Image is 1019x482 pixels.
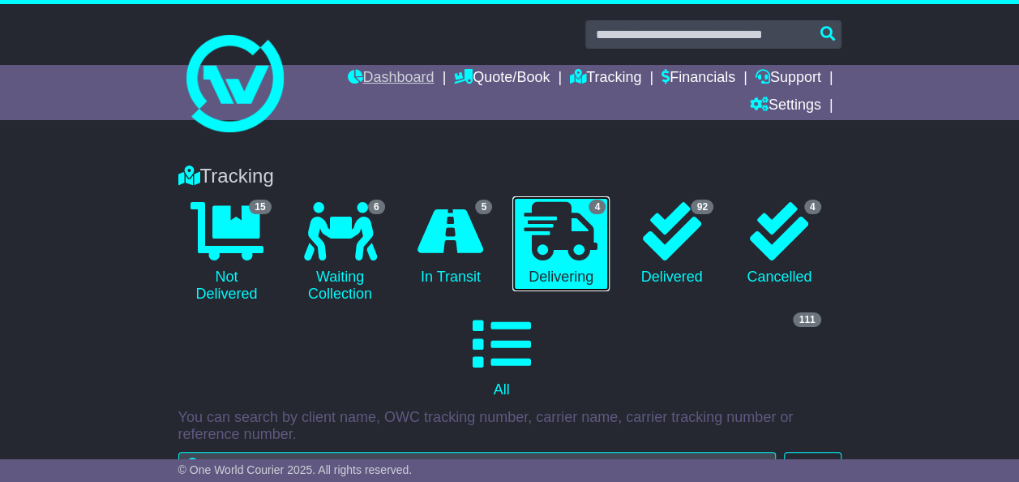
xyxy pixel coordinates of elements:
span: 15 [249,200,271,214]
span: 5 [475,200,492,214]
a: Financials [661,65,735,93]
a: 6 Waiting Collection [292,196,389,309]
div: Tracking [170,165,850,188]
a: 5 In Transit [405,196,497,292]
span: 92 [691,200,713,214]
a: Support [756,65,821,93]
span: © One World Courier 2025. All rights reserved. [178,463,413,476]
span: 111 [793,312,820,327]
span: 4 [804,200,821,214]
span: 4 [589,200,606,214]
a: 4 Cancelled [734,196,825,292]
a: 92 Delivered [626,196,717,292]
a: Settings [750,93,821,120]
a: Quote/Book [454,65,550,93]
a: Dashboard [347,65,434,93]
span: 6 [368,200,385,214]
p: You can search by client name, OWC tracking number, carrier name, carrier tracking number or refe... [178,409,841,444]
a: 15 Not Delivered [178,196,276,309]
a: 4 Delivering [512,196,610,292]
a: 111 All [178,309,825,405]
button: Search [784,452,841,480]
a: Tracking [570,65,641,93]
